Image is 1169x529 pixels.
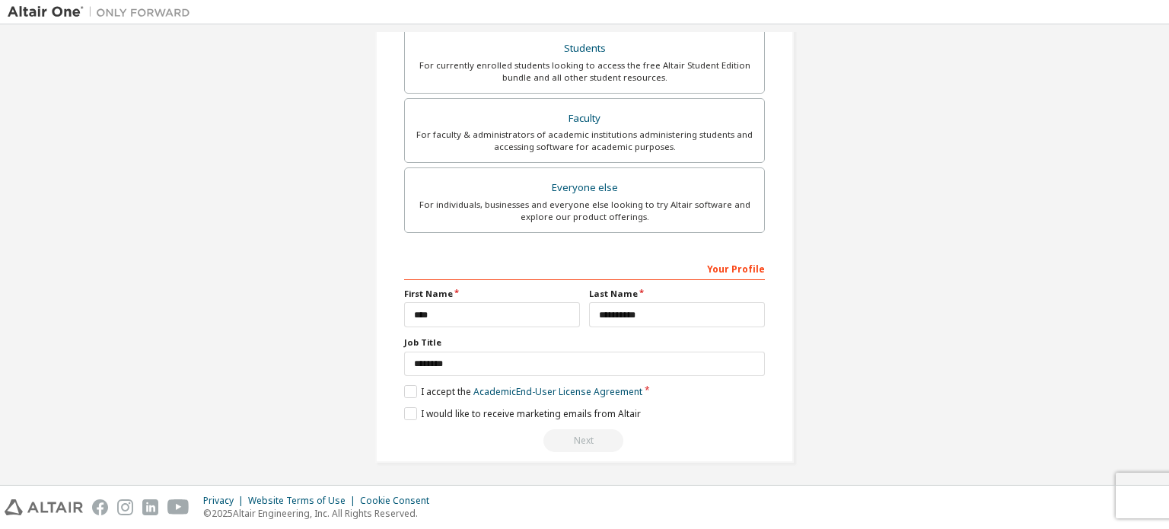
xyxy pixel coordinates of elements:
div: For currently enrolled students looking to access the free Altair Student Edition bundle and all ... [414,59,755,84]
div: Everyone else [414,177,755,199]
div: Website Terms of Use [248,495,360,507]
label: I would like to receive marketing emails from Altair [404,407,641,420]
p: © 2025 Altair Engineering, Inc. All Rights Reserved. [203,507,438,520]
div: Read and acccept EULA to continue [404,429,765,452]
img: youtube.svg [167,499,190,515]
label: Last Name [589,288,765,300]
a: Academic End-User License Agreement [473,385,642,398]
img: facebook.svg [92,499,108,515]
div: Cookie Consent [360,495,438,507]
div: Privacy [203,495,248,507]
label: I accept the [404,385,642,398]
div: Your Profile [404,256,765,280]
img: altair_logo.svg [5,499,83,515]
div: Students [414,38,755,59]
div: For individuals, businesses and everyone else looking to try Altair software and explore our prod... [414,199,755,223]
label: First Name [404,288,580,300]
div: Faculty [414,108,755,129]
img: instagram.svg [117,499,133,515]
img: linkedin.svg [142,499,158,515]
div: For faculty & administrators of academic institutions administering students and accessing softwa... [414,129,755,153]
img: Altair One [8,5,198,20]
label: Job Title [404,336,765,349]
